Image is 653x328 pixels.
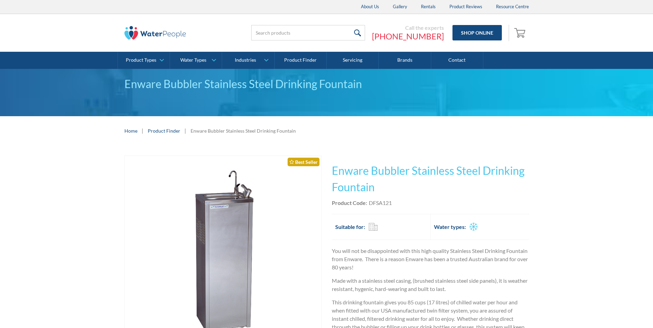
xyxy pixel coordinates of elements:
div: Best Seller [288,158,319,166]
a: Product Types [118,52,170,69]
h2: Suitable for: [335,223,365,231]
div: Enware Bubbler Stainless Steel Drinking Fountain [191,127,296,134]
a: Contact [431,52,483,69]
a: Water Types [170,52,222,69]
div: Call the experts [372,24,444,31]
a: Servicing [327,52,379,69]
a: Open empty cart [512,25,529,41]
a: Brands [379,52,431,69]
strong: Product Code: [332,199,367,206]
a: [PHONE_NUMBER] [372,31,444,41]
div: | [184,126,187,135]
p: You will not be disappointed with this high quality Stainless Steel Drinking Fountain from Enware... [332,247,529,271]
div: Industries [235,57,256,63]
a: Product Finder [275,52,327,69]
h2: Water types: [434,223,466,231]
a: Product Finder [148,127,180,134]
input: Search products [251,25,365,40]
a: Home [124,127,137,134]
h1: Enware Bubbler Stainless Steel Drinking Fountain [332,162,529,195]
img: The Water People [124,26,186,40]
p: Made with a stainless steel casing, (brushed stainless steel side panels), it is weather resistan... [332,277,529,293]
div: Product Types [126,57,156,63]
div: Water Types [180,57,206,63]
img: shopping cart [514,27,527,38]
div: Enware Bubbler Stainless Steel Drinking Fountain [124,76,529,92]
div: DFSA121 [369,199,392,207]
a: Shop Online [452,25,502,40]
div: | [141,126,144,135]
a: Industries [222,52,274,69]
